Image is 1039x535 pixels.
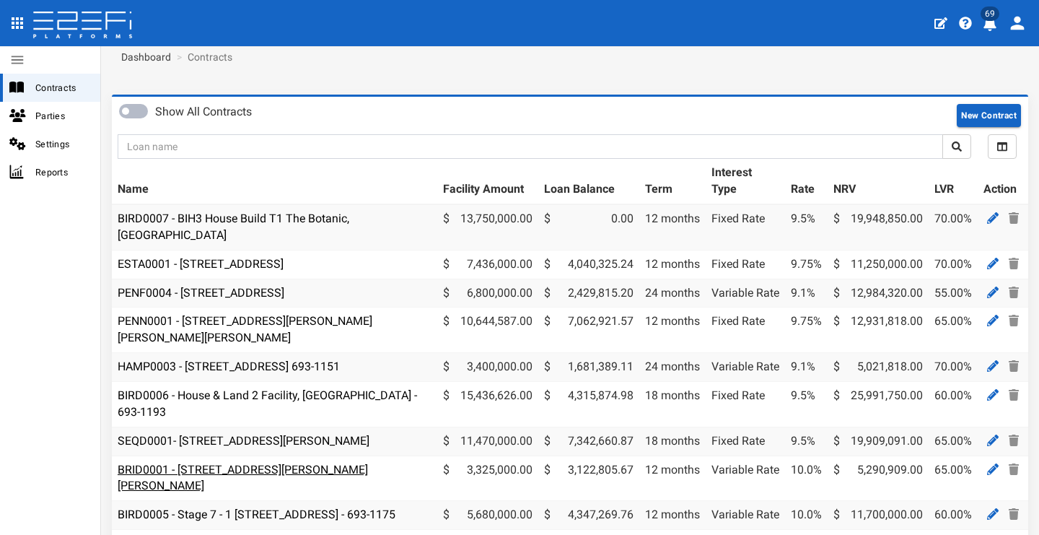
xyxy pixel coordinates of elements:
[785,427,828,456] td: 9.5%
[437,159,538,204] th: Facility Amount
[785,381,828,427] td: 9.5%
[706,456,785,501] td: Variable Rate
[929,501,978,530] td: 60.00%
[639,353,706,382] td: 24 months
[118,463,368,493] a: BRID0001 - [STREET_ADDRESS][PERSON_NAME][PERSON_NAME]
[929,204,978,250] td: 70.00%
[706,279,785,308] td: Variable Rate
[828,204,929,250] td: 19,948,850.00
[1005,357,1022,375] a: Delete Contract
[828,381,929,427] td: 25,991,750.00
[929,308,978,353] td: 65.00%
[639,159,706,204] th: Term
[706,501,785,530] td: Variable Rate
[437,204,538,250] td: 13,750,000.00
[706,250,785,279] td: Fixed Rate
[706,353,785,382] td: Variable Rate
[785,501,828,530] td: 10.0%
[437,501,538,530] td: 5,680,000.00
[35,108,89,124] span: Parties
[1005,461,1022,479] a: Delete Contract
[706,381,785,427] td: Fixed Rate
[437,427,538,456] td: 11,470,000.00
[118,508,395,521] a: BIRD0005 - Stage 7 - 1 [STREET_ADDRESS] - 693-1175
[538,381,639,427] td: 4,315,874.98
[35,136,89,152] span: Settings
[828,353,929,382] td: 5,021,818.00
[118,286,284,300] a: PENF0004 - [STREET_ADDRESS]
[639,250,706,279] td: 12 months
[437,381,538,427] td: 15,436,626.00
[785,204,828,250] td: 9.5%
[1005,312,1022,330] a: Delete Contract
[828,279,929,308] td: 12,984,320.00
[118,212,349,242] a: BIRD0007 - BIH3 House Build T1 The Botanic, [GEOGRAPHIC_DATA]
[173,50,232,64] li: Contracts
[929,353,978,382] td: 70.00%
[1005,255,1022,273] a: Delete Contract
[538,353,639,382] td: 1,681,389.11
[1005,284,1022,302] a: Delete Contract
[929,159,978,204] th: LVR
[639,501,706,530] td: 12 months
[437,456,538,501] td: 3,325,000.00
[115,51,171,63] span: Dashboard
[639,427,706,456] td: 18 months
[785,456,828,501] td: 10.0%
[785,308,828,353] td: 9.75%
[437,353,538,382] td: 3,400,000.00
[785,250,828,279] td: 9.75%
[785,159,828,204] th: Rate
[115,50,171,64] a: Dashboard
[118,134,943,159] input: Loan name
[538,279,639,308] td: 2,429,815.20
[639,204,706,250] td: 12 months
[1005,432,1022,450] a: Delete Contract
[828,427,929,456] td: 19,909,091.00
[118,257,284,271] a: ESTA0001 - [STREET_ADDRESS]
[112,159,437,204] th: Name
[118,388,417,419] a: BIRD0006 - House & Land 2 Facility, [GEOGRAPHIC_DATA] - 693-1193
[1005,386,1022,404] a: Delete Contract
[118,434,369,448] a: SEQD0001- [STREET_ADDRESS][PERSON_NAME]
[828,250,929,279] td: 11,250,000.00
[538,501,639,530] td: 4,347,269.76
[706,159,785,204] th: Interest Type
[538,159,639,204] th: Loan Balance
[929,456,978,501] td: 65.00%
[639,456,706,501] td: 12 months
[437,308,538,353] td: 10,644,587.00
[538,204,639,250] td: 0.00
[639,279,706,308] td: 24 months
[828,159,929,204] th: NRV
[538,308,639,353] td: 7,062,921.57
[828,456,929,501] td: 5,290,909.00
[538,427,639,456] td: 7,342,660.87
[1005,505,1022,523] a: Delete Contract
[785,353,828,382] td: 9.1%
[118,314,372,344] a: PENN0001 - [STREET_ADDRESS][PERSON_NAME][PERSON_NAME][PERSON_NAME]
[1005,209,1022,227] a: Delete Contract
[929,381,978,427] td: 60.00%
[828,308,929,353] td: 12,931,818.00
[785,279,828,308] td: 9.1%
[437,279,538,308] td: 6,800,000.00
[35,164,89,180] span: Reports
[155,104,252,121] label: Show All Contracts
[437,250,538,279] td: 7,436,000.00
[538,250,639,279] td: 4,040,325.24
[639,308,706,353] td: 12 months
[929,279,978,308] td: 55.00%
[118,360,340,373] a: HAMP0003 - [STREET_ADDRESS] 693-1151
[978,159,1028,204] th: Action
[706,427,785,456] td: Fixed Rate
[828,501,929,530] td: 11,700,000.00
[957,104,1021,127] button: New Contract
[35,79,89,96] span: Contracts
[929,250,978,279] td: 70.00%
[639,381,706,427] td: 18 months
[706,308,785,353] td: Fixed Rate
[538,456,639,501] td: 3,122,805.67
[929,427,978,456] td: 65.00%
[706,204,785,250] td: Fixed Rate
